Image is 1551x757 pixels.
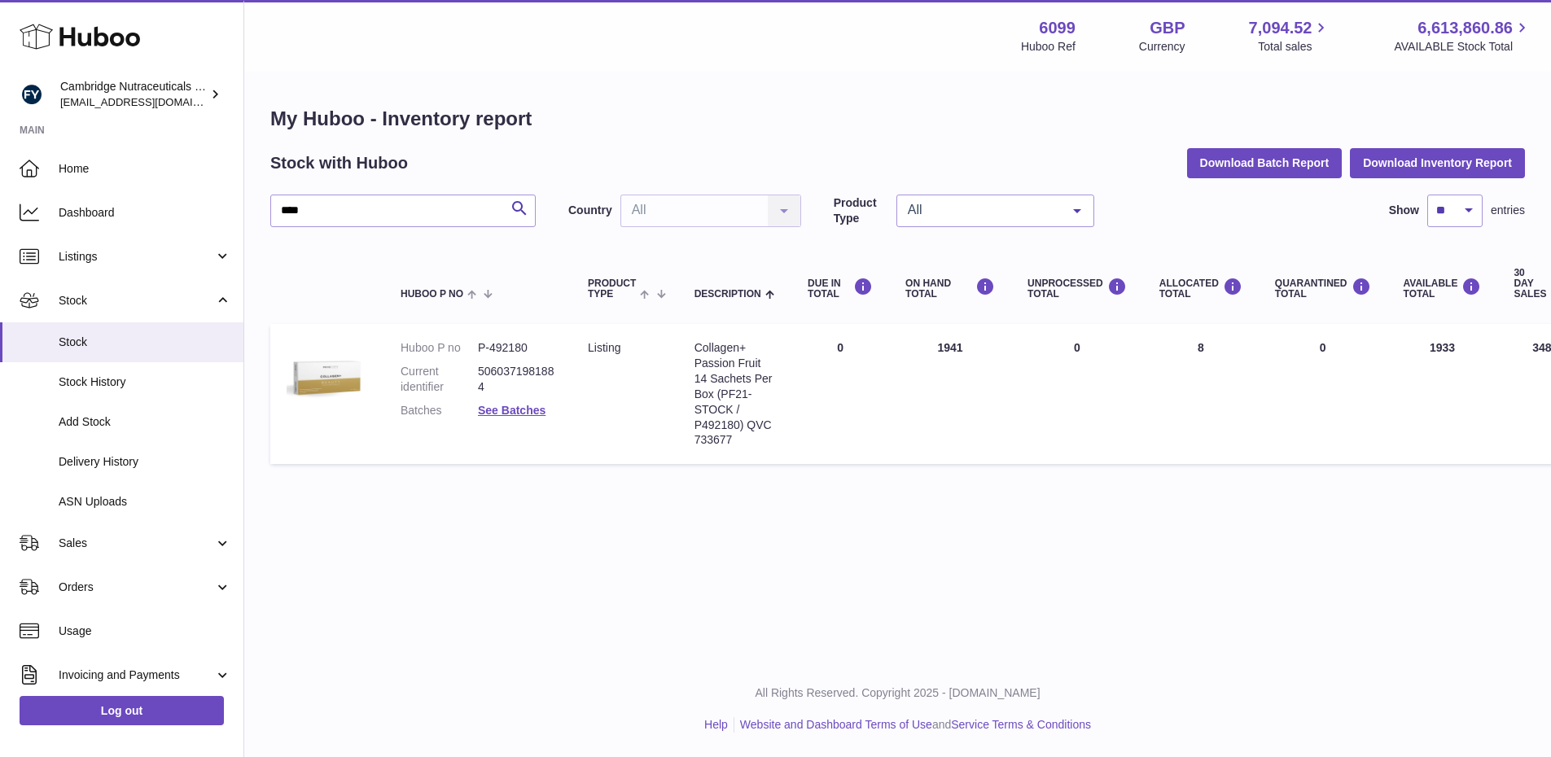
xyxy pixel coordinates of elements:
[270,106,1525,132] h1: My Huboo - Inventory report
[1011,324,1143,464] td: 0
[1249,17,1331,55] a: 7,094.52 Total sales
[834,195,888,226] label: Product Type
[904,202,1061,218] span: All
[270,152,408,174] h2: Stock with Huboo
[1027,278,1127,300] div: UNPROCESSED Total
[1249,17,1312,39] span: 7,094.52
[1143,324,1259,464] td: 8
[1021,39,1076,55] div: Huboo Ref
[694,289,761,300] span: Description
[808,278,873,300] div: DUE IN TOTAL
[791,324,889,464] td: 0
[1187,148,1343,177] button: Download Batch Report
[59,374,231,390] span: Stock History
[1417,17,1513,39] span: 6,613,860.86
[401,364,478,395] dt: Current identifier
[1404,278,1482,300] div: AVAILABLE Total
[1350,148,1525,177] button: Download Inventory Report
[59,335,231,350] span: Stock
[1394,17,1531,55] a: 6,613,860.86 AVAILABLE Stock Total
[478,364,555,395] dd: 5060371981884
[740,718,932,731] a: Website and Dashboard Terms of Use
[257,685,1538,701] p: All Rights Reserved. Copyright 2025 - [DOMAIN_NAME]
[1275,278,1371,300] div: QUARANTINED Total
[568,203,612,218] label: Country
[1039,17,1076,39] strong: 6099
[59,494,231,510] span: ASN Uploads
[59,454,231,470] span: Delivery History
[59,414,231,430] span: Add Stock
[1150,17,1185,39] strong: GBP
[1389,203,1419,218] label: Show
[588,341,620,354] span: listing
[1258,39,1330,55] span: Total sales
[59,536,214,551] span: Sales
[704,718,728,731] a: Help
[401,340,478,356] dt: Huboo P no
[287,340,368,422] img: product image
[401,289,463,300] span: Huboo P no
[1491,203,1525,218] span: entries
[59,249,214,265] span: Listings
[694,340,775,448] div: Collagen+ Passion Fruit 14 Sachets Per Box (PF21-STOCK / P492180) QVC 733677
[1139,39,1185,55] div: Currency
[20,696,224,725] a: Log out
[60,79,207,110] div: Cambridge Nutraceuticals Ltd
[20,82,44,107] img: huboo@camnutra.com
[1394,39,1531,55] span: AVAILABLE Stock Total
[60,95,239,108] span: [EMAIL_ADDRESS][DOMAIN_NAME]
[59,205,231,221] span: Dashboard
[588,278,636,300] span: Product Type
[1159,278,1242,300] div: ALLOCATED Total
[59,580,214,595] span: Orders
[734,717,1091,733] li: and
[59,667,214,683] span: Invoicing and Payments
[889,324,1011,464] td: 1941
[401,403,478,418] dt: Batches
[59,293,214,308] span: Stock
[951,718,1091,731] a: Service Terms & Conditions
[1320,341,1326,354] span: 0
[59,161,231,177] span: Home
[905,278,995,300] div: ON HAND Total
[59,624,231,639] span: Usage
[478,404,545,417] a: See Batches
[1387,324,1498,464] td: 1933
[478,340,555,356] dd: P-492180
